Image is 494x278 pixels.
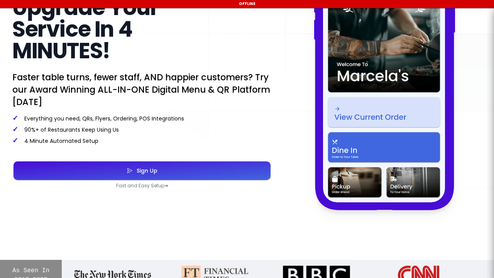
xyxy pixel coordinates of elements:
button: Sign Up [14,161,271,180]
span: ✓ [12,124,18,134]
div: Sign Up [133,168,157,173]
p: Everything you need, QRs, Flyers, Ordering, POS Integrations [12,114,272,122]
p: Fast and Easy Setup ➜ [12,183,272,189]
span: ✓ [12,136,18,145]
p: Faster table turns, fewer staff, AND happier customers? Try our Award Winning ALL-IN-ONE Digital ... [12,71,272,108]
p: 4 Minute Automated Setup [12,137,272,145]
p: 90%+ of Restaurants Keep Using Us [12,125,272,134]
span: ✓ [12,113,18,123]
div: Offline [1,1,493,7]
